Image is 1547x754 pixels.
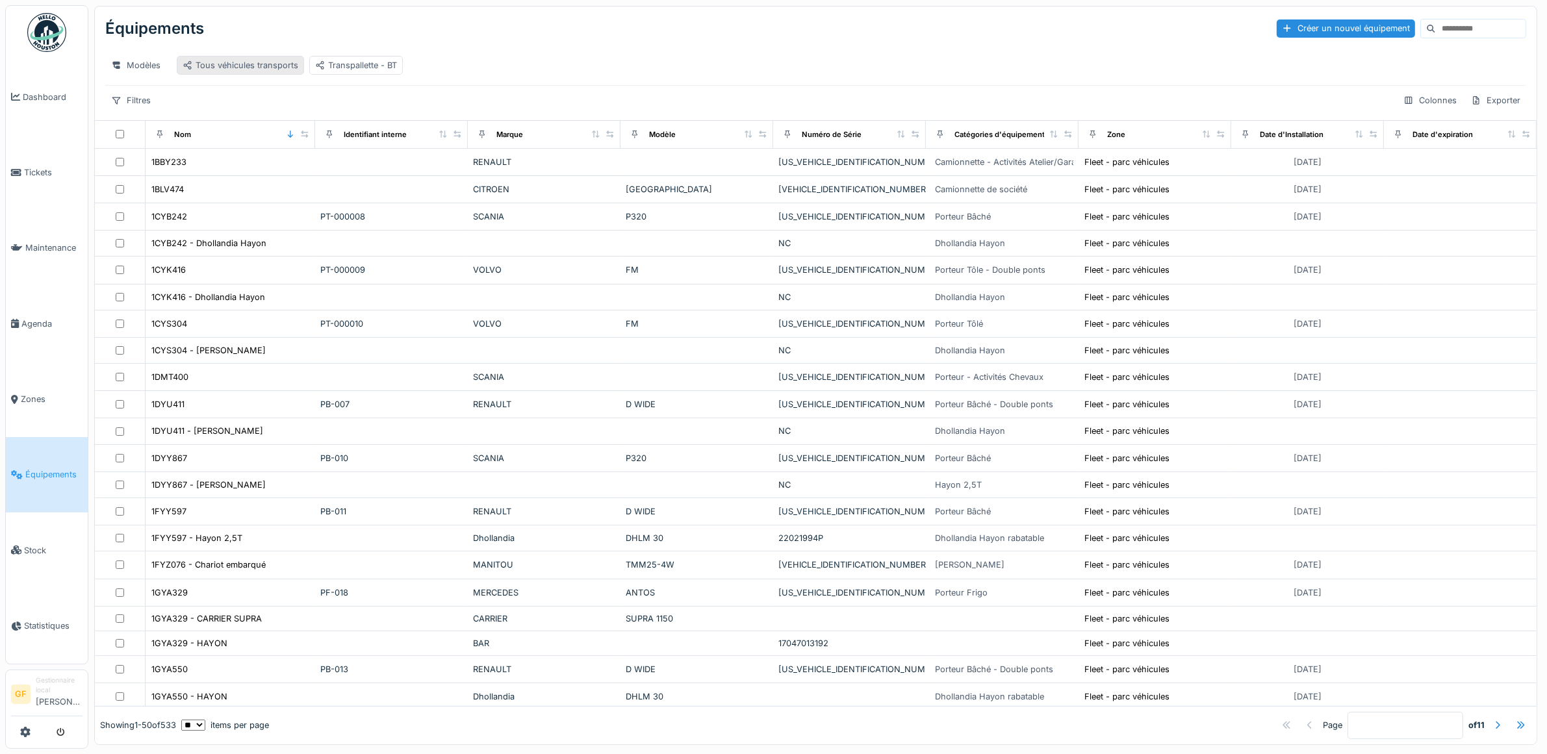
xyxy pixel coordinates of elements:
[935,237,1005,249] div: Dhollandia Hayon
[473,452,615,464] div: SCANIA
[21,393,83,405] span: Zones
[1084,264,1170,276] div: Fleet - parc véhicules
[1084,663,1170,675] div: Fleet - parc véhicules
[935,371,1043,383] div: Porteur - Activités Chevaux
[626,183,768,195] div: [GEOGRAPHIC_DATA]
[320,452,463,464] div: PB-010
[935,690,1044,703] div: Dhollandia Hayon rabatable
[151,479,266,491] div: 1DYY867 - [PERSON_NAME]
[23,91,83,103] span: Dashboard
[473,532,615,544] div: Dhollandia
[105,56,166,75] div: Modèles
[36,675,83,713] li: [PERSON_NAME]
[1294,318,1322,330] div: [DATE]
[1294,452,1322,464] div: [DATE]
[100,719,176,731] div: Showing 1 - 50 of 533
[1277,19,1415,37] div: Créer un nouvel équipement
[1084,637,1170,649] div: Fleet - parc véhicules
[1084,586,1170,599] div: Fleet - parc véhicules
[778,344,921,357] div: NC
[778,183,921,195] div: [VEHICLE_IDENTIFICATION_NUMBER]
[473,264,615,276] div: VOLVO
[935,586,988,599] div: Porteur Frigo
[1084,183,1170,195] div: Fleet - parc véhicules
[935,532,1044,544] div: Dhollandia Hayon rabatable
[778,237,921,249] div: NC
[105,12,204,45] div: Équipements
[1294,210,1322,223] div: [DATE]
[1084,690,1170,703] div: Fleet - parc véhicules
[626,663,768,675] div: D WIDE
[626,264,768,276] div: FM
[151,291,265,303] div: 1CYK416 - Dhollandia Hayon
[935,505,991,518] div: Porteur Bâché
[151,505,186,518] div: 1FYY597
[11,675,83,716] a: GF Gestionnaire local[PERSON_NAME]
[626,559,768,571] div: TMM25-4W
[626,586,768,599] div: ANTOS
[935,183,1027,195] div: Camionnette de société
[626,452,768,464] div: P320
[778,559,921,571] div: [VEHICLE_IDENTIFICATION_NUMBER]
[151,344,266,357] div: 1CYS304 - [PERSON_NAME]
[778,663,921,675] div: [US_VEHICLE_IDENTIFICATION_NUMBER]
[626,318,768,330] div: FM
[935,663,1053,675] div: Porteur Bâché - Double ponts
[24,166,83,179] span: Tickets
[626,398,768,410] div: D WIDE
[473,371,615,383] div: SCANIA
[778,318,921,330] div: [US_VEHICLE_IDENTIFICATION_NUMBER]
[24,620,83,632] span: Statistiques
[935,264,1045,276] div: Porteur Tôle - Double ponts
[1084,452,1170,464] div: Fleet - parc véhicules
[1294,183,1322,195] div: [DATE]
[626,690,768,703] div: DHLM 30
[1294,398,1322,410] div: [DATE]
[1294,264,1322,276] div: [DATE]
[151,637,227,649] div: 1GYA329 - HAYON
[151,371,188,383] div: 1DMT400
[1323,719,1342,731] div: Page
[174,129,191,140] div: Nom
[320,210,463,223] div: PT-000008
[320,398,463,410] div: PB-007
[1084,479,1170,491] div: Fleet - parc véhicules
[935,425,1005,437] div: Dhollandia Hayon
[6,210,88,286] a: Maintenance
[151,690,227,703] div: 1GYA550 - HAYON
[151,398,185,410] div: 1DYU411
[473,398,615,410] div: RENAULT
[1413,129,1473,140] div: Date d'expiration
[473,505,615,518] div: RENAULT
[778,452,921,464] div: [US_VEHICLE_IDENTIFICATION_NUMBER]
[1468,719,1485,731] strong: of 11
[473,559,615,571] div: MANITOU
[473,637,615,649] div: BAR
[935,452,991,464] div: Porteur Bâché
[778,210,921,223] div: [US_VEHICLE_IDENTIFICATION_NUMBER]
[935,398,1053,410] div: Porteur Bâché - Double ponts
[6,59,88,134] a: Dashboard
[151,183,184,195] div: 1BLV474
[778,532,921,544] div: 22021994P
[778,637,921,649] div: 17047013192
[151,318,187,330] div: 1CYS304
[802,129,862,140] div: Numéro de Série
[1084,291,1170,303] div: Fleet - parc véhicules
[496,129,523,140] div: Marque
[954,129,1045,140] div: Catégories d'équipement
[778,398,921,410] div: [US_VEHICLE_IDENTIFICATION_NUMBER]
[21,318,83,330] span: Agenda
[778,291,921,303] div: NC
[151,559,266,571] div: 1FYZ076 - Chariot embarqué
[473,586,615,599] div: MERCEDES
[6,286,88,361] a: Agenda
[1084,559,1170,571] div: Fleet - parc véhicules
[473,210,615,223] div: SCANIA
[1084,612,1170,625] div: Fleet - parc véhicules
[320,264,463,276] div: PT-000009
[626,210,768,223] div: P320
[25,468,83,481] span: Équipements
[1398,91,1463,110] div: Colonnes
[473,183,615,195] div: CITROEN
